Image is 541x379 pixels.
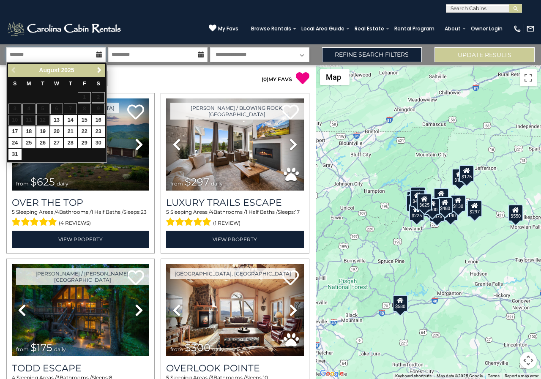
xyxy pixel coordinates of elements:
[92,138,105,148] a: 30
[322,47,422,62] a: Refine Search Filters
[430,204,445,221] div: $375
[213,218,240,229] span: (1 review)
[22,138,36,148] a: 25
[64,138,77,148] a: 28
[166,363,303,374] a: Overlook Pointe
[407,194,422,211] div: $230
[318,368,346,379] img: Google
[246,209,278,215] span: 1 Half Baths /
[30,341,52,354] span: $175
[27,81,31,87] span: Monday
[12,209,15,215] span: 5
[96,67,103,74] span: Next
[218,25,238,33] span: My Favs
[12,363,149,374] h3: Todd Escape
[166,231,303,248] a: View Property
[263,76,267,82] span: 0
[282,269,299,287] a: Add to favorites
[94,65,104,76] a: Next
[22,126,36,137] a: 18
[91,209,123,215] span: 1 Half Baths /
[92,115,105,125] a: 16
[41,81,44,87] span: Tuesday
[295,209,300,215] span: 17
[434,188,449,205] div: $349
[13,81,16,87] span: Sunday
[39,67,59,74] span: August
[97,81,100,87] span: Saturday
[50,138,63,148] a: 27
[57,180,68,187] span: daily
[92,126,105,137] a: 23
[526,25,535,33] img: mail-regular-white.png
[54,81,59,87] span: Wednesday
[170,268,295,279] a: [GEOGRAPHIC_DATA], [GEOGRAPHIC_DATA]
[425,198,440,215] div: $400
[410,204,425,221] div: $225
[50,126,63,137] a: 20
[127,104,144,122] a: Add to favorites
[78,126,91,137] a: 22
[247,23,295,35] a: Browse Rentals
[262,76,268,82] span: ( )
[64,126,77,137] a: 21
[78,138,91,148] a: 29
[56,209,59,215] span: 4
[212,346,224,352] span: daily
[8,126,22,137] a: 17
[318,368,346,379] a: Open this area in Google Maps (opens a new window)
[166,209,169,215] span: 5
[326,73,341,82] span: Map
[166,264,303,356] img: thumbnail_163477009.jpeg
[61,67,74,74] span: 2025
[451,195,466,212] div: $130
[8,138,22,148] a: 24
[437,196,453,213] div: $480
[350,23,388,35] a: Real Estate
[210,209,213,215] span: 4
[417,194,432,210] div: $625
[390,23,439,35] a: Rental Program
[262,76,292,82] a: (0)MY FAVS
[78,115,91,125] a: 15
[36,138,49,148] a: 26
[393,294,408,311] div: $580
[30,176,55,188] span: $625
[12,231,149,248] a: View Property
[209,24,238,33] a: My Favs
[16,180,29,187] span: from
[467,23,507,35] a: Owner Login
[50,115,63,125] a: 13
[185,176,209,188] span: $297
[437,374,483,378] span: Map data ©2025 Google
[488,374,500,378] a: Terms
[410,189,425,206] div: $425
[467,200,483,217] div: $297
[440,23,465,35] a: About
[505,374,538,378] a: Report a map error
[297,23,349,35] a: Local Area Guide
[508,204,523,221] div: $550
[434,47,535,62] button: Update Results
[185,341,210,354] span: $300
[12,208,149,229] div: Sleeping Areas / Bathrooms / Sleeps:
[520,69,537,86] button: Toggle fullscreen view
[12,264,149,356] img: thumbnail_168627805.jpeg
[54,346,66,352] span: daily
[59,218,91,229] span: (4 reviews)
[69,81,72,87] span: Thursday
[6,20,123,37] img: White-1-2.png
[83,81,86,87] span: Friday
[395,373,432,379] button: Keyboard shortcuts
[443,204,458,221] div: $140
[166,208,303,229] div: Sleeping Areas / Bathrooms / Sleeps:
[12,197,149,208] a: Over The Top
[459,165,474,182] div: $175
[410,186,426,203] div: $125
[452,169,467,185] div: $175
[520,352,537,369] button: Map camera controls
[166,98,303,191] img: thumbnail_168695581.jpeg
[36,126,49,137] a: 19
